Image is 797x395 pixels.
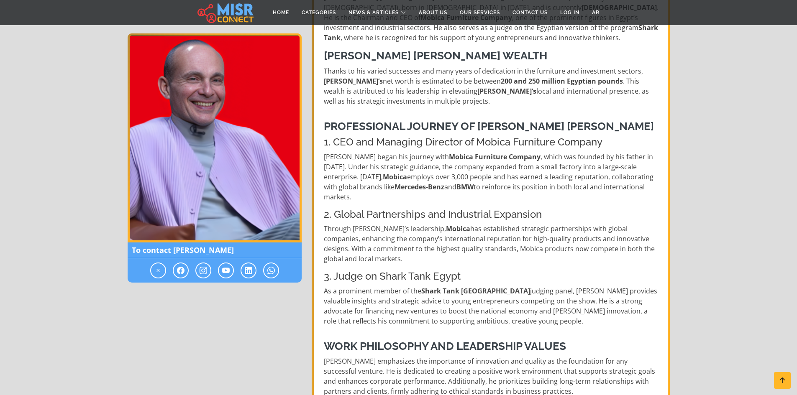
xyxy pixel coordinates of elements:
strong: Shark Tank [324,23,658,42]
h3: Professional Journey of [PERSON_NAME] [PERSON_NAME] [324,120,659,133]
h3: [PERSON_NAME] [PERSON_NAME] Wealth [324,49,659,62]
a: Log in [554,5,586,20]
img: Mohamed Farouk [128,33,302,242]
a: AR [586,5,606,20]
h4: 3. Judge on Shark Tank Egypt [324,270,659,283]
strong: Mobica [383,172,407,181]
a: About Us [413,5,454,20]
p: Thanks to his varied successes and many years of dedication in the furniture and investment secto... [324,66,659,106]
p: As a prominent member of the judging panel, [PERSON_NAME] provides valuable insights and strategi... [324,286,659,326]
a: Home [267,5,295,20]
span: To contact [PERSON_NAME] [128,242,302,258]
strong: 200 and 250 million Egyptian pounds [501,76,623,86]
h4: 2. Global Partnerships and Industrial Expansion [324,209,659,221]
strong: [PERSON_NAME]’s [477,87,536,96]
h4: 1. CEO and Managing Director of Mobica Furniture Company [324,136,659,148]
strong: Mobica [446,224,470,233]
p: [PERSON_NAME] began his journey with , which was founded by his father in [DATE]. Under his strat... [324,152,659,202]
a: Our Services [454,5,506,20]
strong: [PERSON_NAME]’s [324,76,383,86]
p: Through [PERSON_NAME]’s leadership, has established strategic partnerships with global companies,... [324,224,659,264]
h3: Work Philosophy and Leadership Values [324,340,659,353]
a: Contact Us [506,5,554,20]
a: News & Articles [342,5,413,20]
strong: Mercedes-Benz [395,182,444,191]
span: News & Articles [349,9,399,16]
strong: BMW [456,182,474,191]
img: main.misr_connect [197,2,254,23]
strong: Shark Tank [GEOGRAPHIC_DATA] [421,286,530,296]
strong: Mobica Furniture Company [449,152,541,161]
a: Categories [295,5,342,20]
